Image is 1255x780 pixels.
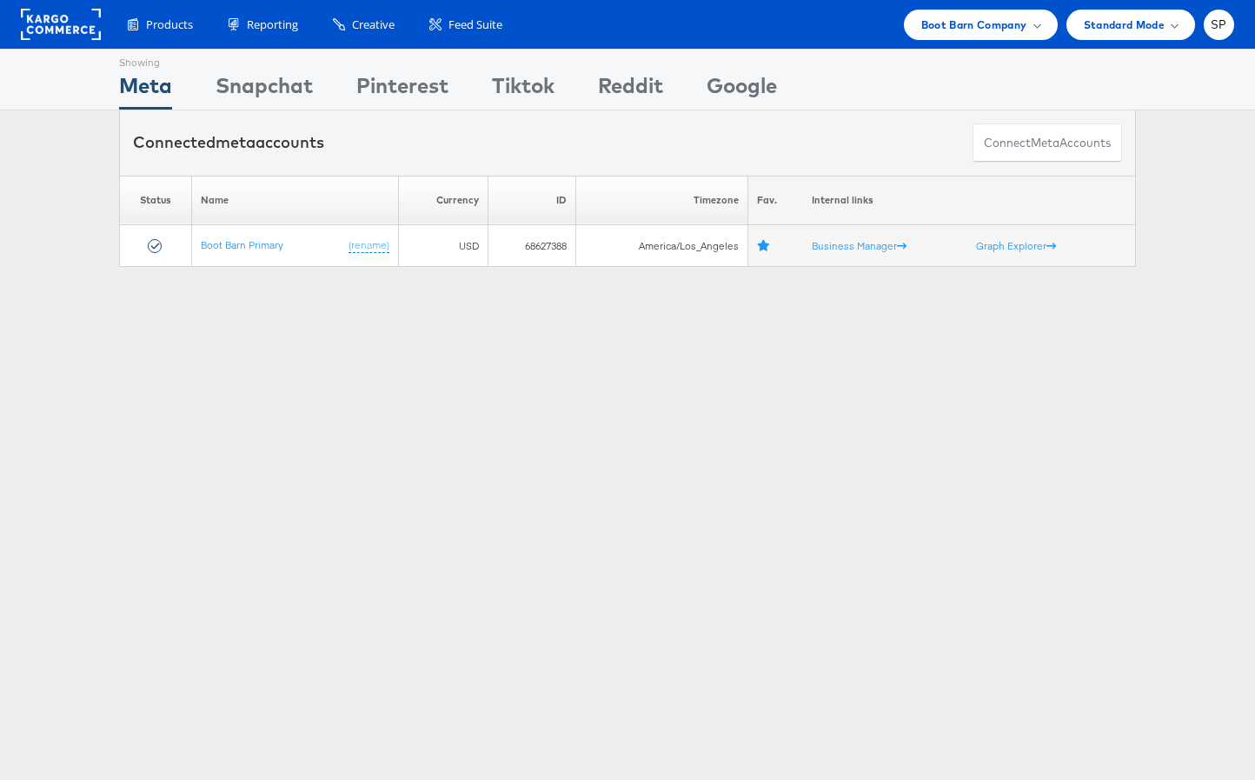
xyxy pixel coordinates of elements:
a: (rename) [349,238,389,253]
span: meta [216,132,256,152]
div: Connected accounts [133,131,324,154]
th: Timezone [575,176,748,225]
span: Products [146,17,193,33]
span: Feed Suite [448,17,502,33]
td: America/Los_Angeles [575,225,748,267]
th: Status [120,176,192,225]
div: Pinterest [356,70,448,110]
div: Snapchat [216,70,313,110]
a: Boot Barn Primary [201,238,283,251]
div: Google [707,70,777,110]
div: Showing [119,50,172,70]
span: SP [1211,19,1227,30]
a: Graph Explorer [976,239,1056,252]
th: Currency [399,176,488,225]
span: meta [1031,135,1059,151]
th: Name [192,176,399,225]
button: ConnectmetaAccounts [973,123,1122,163]
a: Business Manager [812,239,906,252]
th: ID [488,176,575,225]
span: Creative [352,17,395,33]
div: Meta [119,70,172,110]
span: Reporting [247,17,298,33]
td: 68627388 [488,225,575,267]
span: Boot Barn Company [921,16,1027,34]
div: Tiktok [492,70,554,110]
td: USD [399,225,488,267]
span: Standard Mode [1084,16,1165,34]
div: Reddit [598,70,663,110]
